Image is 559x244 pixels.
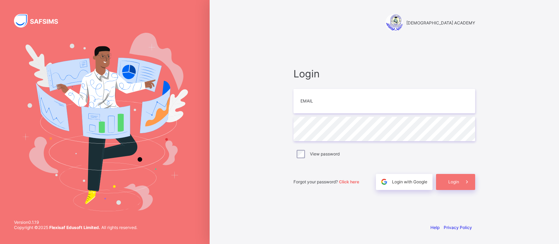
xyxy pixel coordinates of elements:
[293,179,359,184] span: Forgot your password?
[406,20,475,25] span: [DEMOGRAPHIC_DATA] ACADEMY
[444,225,472,230] a: Privacy Policy
[14,225,137,230] span: Copyright © 2025 All rights reserved.
[392,179,427,184] span: Login with Google
[310,151,340,157] label: View password
[49,225,100,230] strong: Flexisaf Edusoft Limited.
[448,179,459,184] span: Login
[14,220,137,225] span: Version 0.1.19
[430,225,440,230] a: Help
[380,178,388,186] img: google.396cfc9801f0270233282035f929180a.svg
[339,179,359,184] a: Click here
[14,14,66,28] img: SAFSIMS Logo
[22,33,188,211] img: Hero Image
[293,68,475,80] span: Login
